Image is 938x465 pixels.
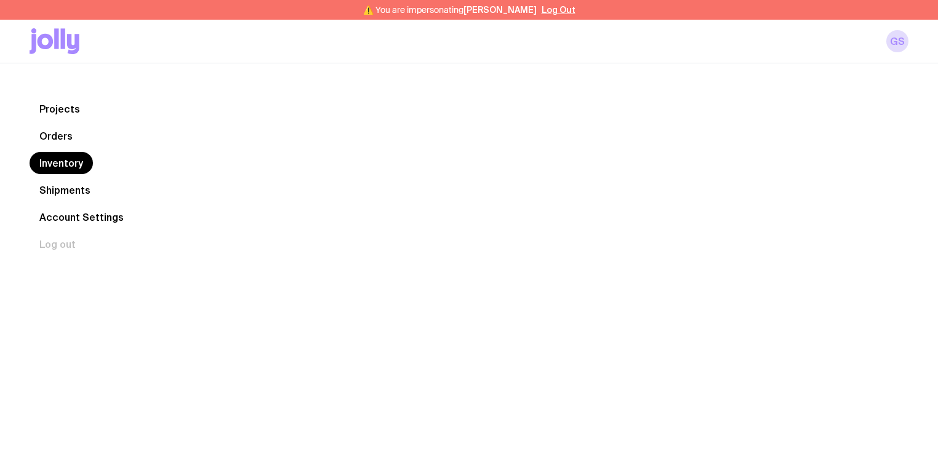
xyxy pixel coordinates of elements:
[30,98,90,120] a: Projects
[30,233,86,255] button: Log out
[30,179,100,201] a: Shipments
[463,5,537,15] span: [PERSON_NAME]
[30,206,134,228] a: Account Settings
[30,125,82,147] a: Orders
[30,152,93,174] a: Inventory
[363,5,537,15] span: ⚠️ You are impersonating
[886,30,908,52] a: GS
[542,5,575,15] button: Log Out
